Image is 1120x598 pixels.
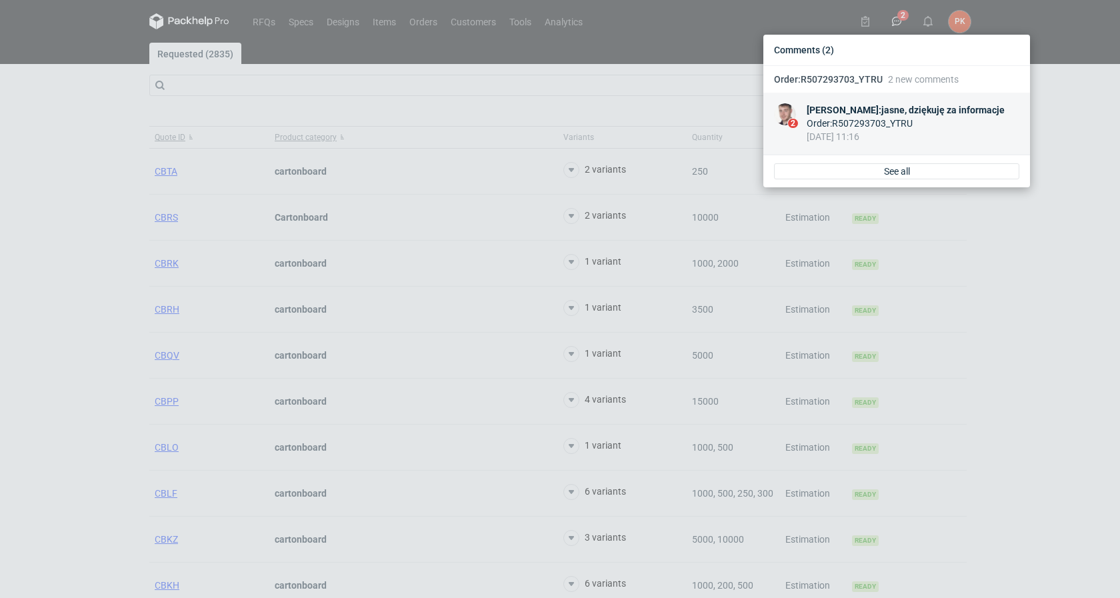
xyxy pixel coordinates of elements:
[807,117,1005,130] div: Order : R507293703_YTRU
[763,93,1030,155] a: Maciej Sikora2[PERSON_NAME]:jasne, dziękuję za informacjeOrder:R507293703_YTRU[DATE] 11:16
[774,103,796,125] img: Maciej Sikora
[888,74,959,85] span: 2 new comments
[774,163,1019,179] a: See all
[774,74,883,85] span: Order : R507293703_YTRU
[807,130,1005,143] div: [DATE] 11:16
[763,66,1030,93] button: Order:R507293703_YTRU2 new comments
[807,103,1005,117] div: [PERSON_NAME] : jasne, dziękuję za informacje
[769,40,1025,60] div: Comments (2)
